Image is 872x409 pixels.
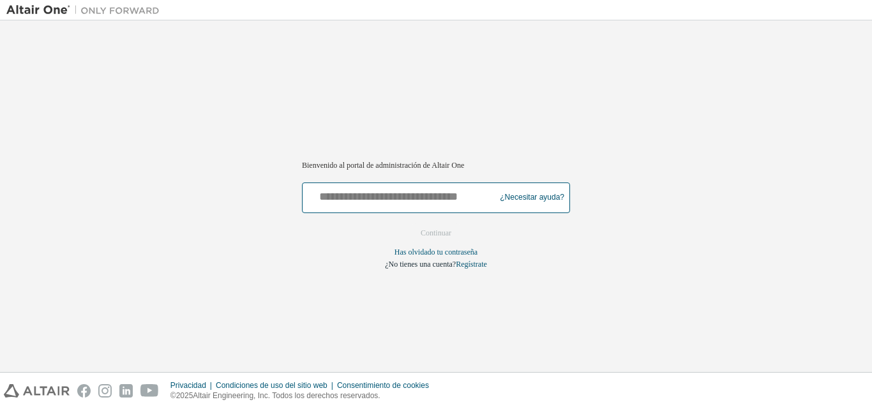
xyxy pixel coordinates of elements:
[302,161,464,170] font: Bienvenido al portal de administración de Altair One
[4,384,70,398] img: altair_logo.svg
[385,260,456,269] font: ¿No tienes una cuenta?
[176,391,193,400] font: 2025
[456,260,487,269] a: Regístrate
[98,384,112,398] img: instagram.svg
[216,381,327,390] font: Condiciones de uso del sitio web
[500,193,564,202] font: ¿Necesitar ayuda?
[170,391,176,400] font: ©
[337,381,429,390] font: Consentimiento de cookies
[395,248,477,257] font: Has olvidado tu contraseña
[193,391,380,400] font: Altair Engineering, Inc. Todos los derechos reservados.
[500,197,564,198] a: ¿Necesitar ayuda?
[170,381,206,390] font: Privacidad
[77,384,91,398] img: facebook.svg
[119,384,133,398] img: linkedin.svg
[6,4,166,17] img: Altair Uno
[140,384,159,398] img: youtube.svg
